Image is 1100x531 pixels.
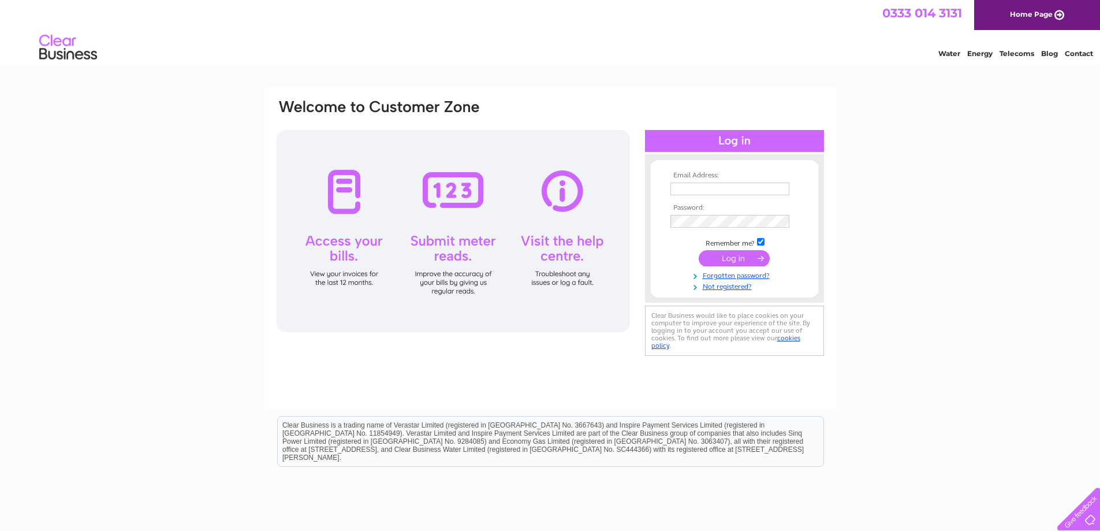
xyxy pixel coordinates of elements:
div: Clear Business would like to place cookies on your computer to improve your experience of the sit... [645,306,824,356]
td: Remember me? [668,236,801,248]
th: Email Address: [668,172,801,180]
a: Telecoms [1000,49,1034,58]
th: Password: [668,204,801,212]
input: Submit [699,250,770,266]
a: Not registered? [670,280,801,291]
a: Blog [1041,49,1058,58]
div: Clear Business is a trading name of Verastar Limited (registered in [GEOGRAPHIC_DATA] No. 3667643... [278,6,823,56]
img: logo.png [39,30,98,65]
a: Contact [1065,49,1093,58]
a: cookies policy [651,334,800,350]
a: Water [938,49,960,58]
a: Energy [967,49,993,58]
a: 0333 014 3131 [882,6,962,20]
a: Forgotten password? [670,269,801,280]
